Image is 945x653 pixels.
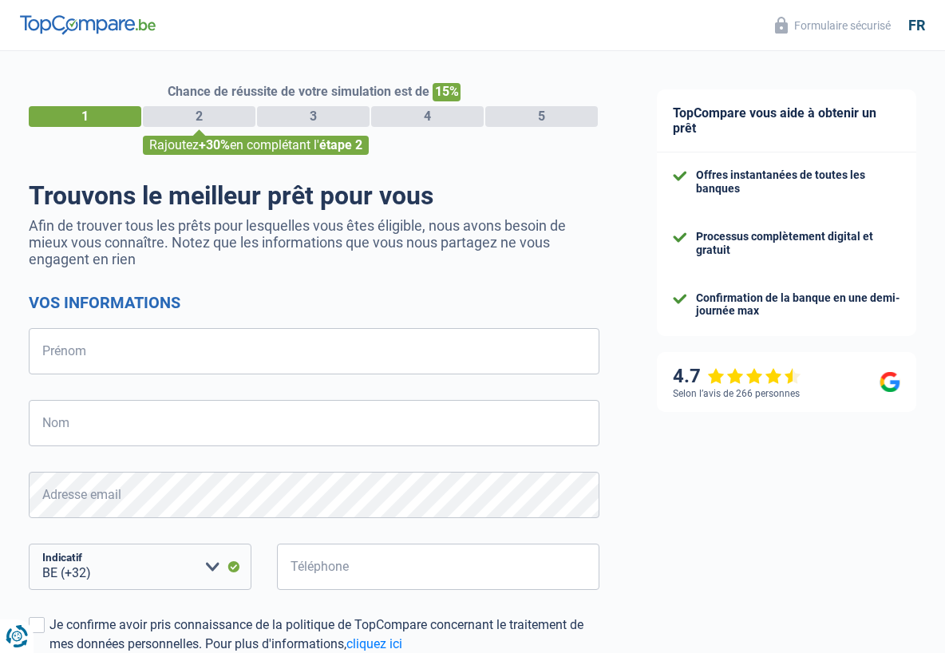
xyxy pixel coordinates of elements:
div: Rajoutez en complétant l' [143,136,369,155]
img: TopCompare Logo [20,15,156,34]
div: 1 [29,106,141,127]
span: 15% [433,83,461,101]
span: Chance de réussite de votre simulation est de [168,84,429,99]
input: 401020304 [277,544,599,590]
p: Afin de trouver tous les prêts pour lesquelles vous êtes éligible, nous avons besoin de mieux vou... [29,217,599,267]
div: Processus complètement digital et gratuit [696,230,900,257]
div: fr [908,17,925,34]
div: 4.7 [673,365,801,388]
h1: Trouvons le meilleur prêt pour vous [29,180,599,211]
div: 4 [371,106,484,127]
span: +30% [199,137,230,152]
span: étape 2 [319,137,362,152]
div: Selon l’avis de 266 personnes [673,388,800,399]
div: TopCompare vous aide à obtenir un prêt [657,89,916,152]
div: 3 [257,106,370,127]
div: 5 [485,106,598,127]
button: Formulaire sécurisé [765,12,900,38]
div: Confirmation de la banque en une demi-journée max [696,291,900,319]
div: 2 [143,106,255,127]
a: cliquez ici [346,636,402,651]
div: Offres instantanées de toutes les banques [696,168,900,196]
h2: Vos informations [29,293,599,312]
